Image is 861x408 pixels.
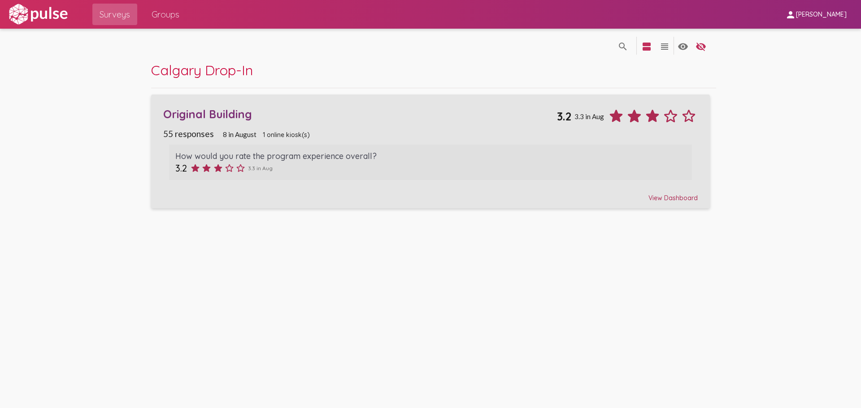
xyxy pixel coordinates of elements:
div: View Dashboard [163,186,698,202]
mat-icon: language [696,41,706,52]
a: Surveys [92,4,137,25]
button: language [692,37,710,55]
span: 3.3 in Aug [574,112,604,120]
mat-icon: language [678,41,688,52]
div: Original Building [163,107,557,121]
span: Calgary Drop-In [151,61,253,79]
button: language [638,37,656,55]
span: 3.3 in Aug [248,165,273,172]
button: [PERSON_NAME] [778,6,854,22]
span: 1 online kiosk(s) [263,131,310,139]
button: language [674,37,692,55]
span: 55 responses [163,129,214,139]
img: white-logo.svg [7,3,69,26]
mat-icon: language [617,41,628,52]
div: How would you rate the program experience overall? [175,151,686,161]
a: Original Building3.23.3 in Aug55 responses8 in August1 online kiosk(s)How would you rate the prog... [151,94,710,208]
span: Groups [152,6,179,22]
span: Surveys [100,6,130,22]
mat-icon: language [641,41,652,52]
button: language [614,37,632,55]
span: [PERSON_NAME] [796,11,847,19]
span: 8 in August [223,130,257,138]
span: 3.2 [557,109,571,123]
span: 3.2 [175,163,187,174]
mat-icon: person [785,9,796,20]
button: language [656,37,674,55]
a: Groups [144,4,187,25]
mat-icon: language [659,41,670,52]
